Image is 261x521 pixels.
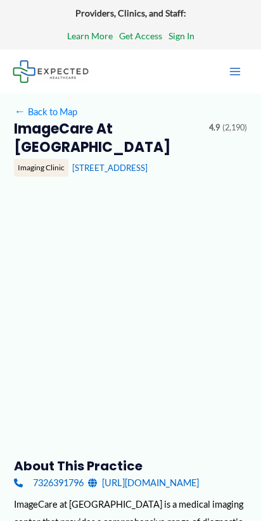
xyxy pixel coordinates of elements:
[222,58,248,85] button: Main menu toggle
[14,458,246,474] h3: About this practice
[14,106,25,117] span: ←
[209,120,220,135] span: 4.9
[75,8,186,18] strong: Providers, Clinics, and Staff:
[169,28,194,44] a: Sign In
[88,474,199,491] a: [URL][DOMAIN_NAME]
[14,103,77,120] a: ←Back to Map
[67,28,113,44] a: Learn More
[14,159,68,177] div: Imaging Clinic
[119,28,162,44] a: Get Access
[13,60,89,82] img: Expected Healthcare Logo - side, dark font, small
[72,163,148,173] a: [STREET_ADDRESS]
[222,120,247,135] span: (2,190)
[14,120,200,156] h2: ImageCare at [GEOGRAPHIC_DATA]
[14,474,83,491] a: 7326391796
